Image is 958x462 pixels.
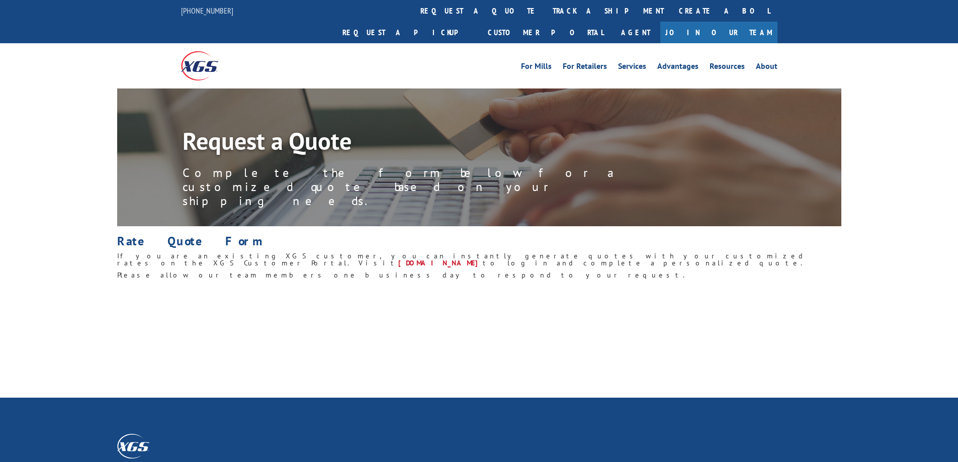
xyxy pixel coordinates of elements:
[483,258,805,267] span: to log in and complete a personalized quote.
[117,251,806,267] span: If you are an existing XGS customer, you can instantly generate quotes with your customized rates...
[335,22,480,43] a: Request a pickup
[398,258,483,267] a: [DOMAIN_NAME]
[117,434,149,458] img: XGS_Logos_ALL_2024_All_White
[611,22,660,43] a: Agent
[660,22,777,43] a: Join Our Team
[181,6,233,16] a: [PHONE_NUMBER]
[563,62,607,73] a: For Retailers
[756,62,777,73] a: About
[126,290,841,365] iframe: Form 0
[618,62,646,73] a: Services
[183,129,635,158] h1: Request a Quote
[521,62,552,73] a: For Mills
[480,22,611,43] a: Customer Portal
[657,62,699,73] a: Advantages
[117,235,841,252] h1: Rate Quote Form
[183,166,635,208] p: Complete the form below for a customized quote based on your shipping needs.
[117,271,841,284] h6: Please allow our team members one business day to respond to your request.
[710,62,745,73] a: Resources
